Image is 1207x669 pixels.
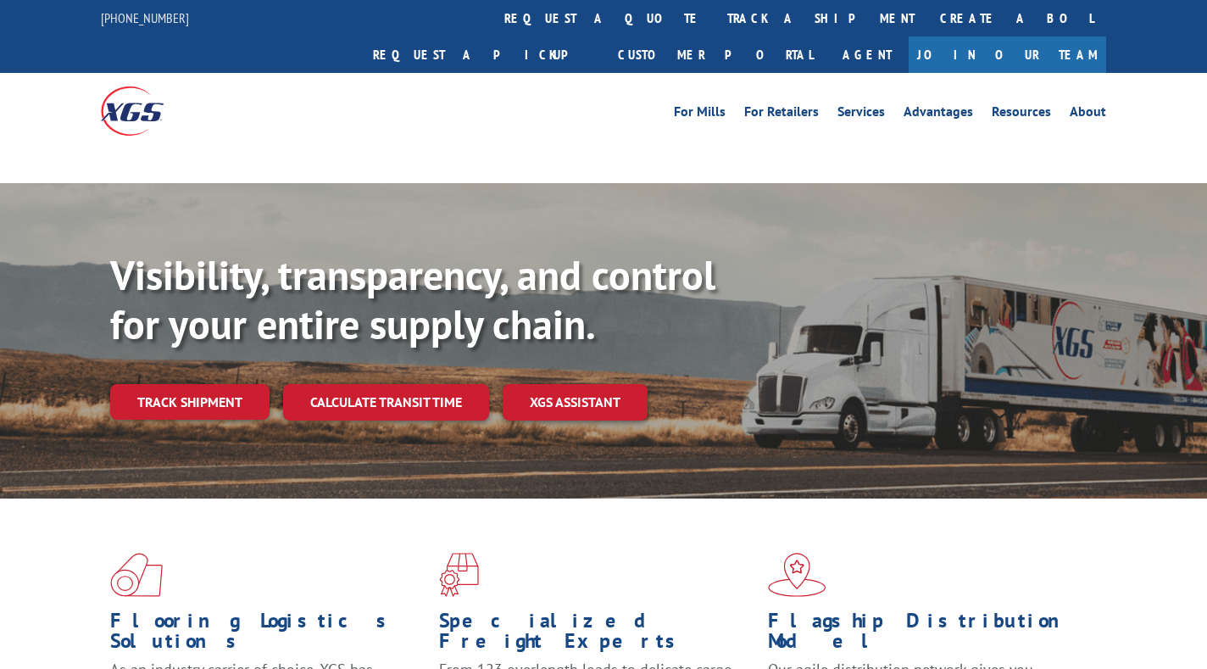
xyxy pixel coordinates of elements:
h1: Specialized Freight Experts [439,610,755,660]
a: Track shipment [110,384,270,420]
img: xgs-icon-flagship-distribution-model-red [768,553,826,597]
a: [PHONE_NUMBER] [101,9,189,26]
a: Join Our Team [909,36,1106,73]
b: Visibility, transparency, and control for your entire supply chain. [110,248,715,350]
a: Services [837,105,885,124]
h1: Flagship Distribution Model [768,610,1084,660]
a: For Retailers [744,105,819,124]
a: Calculate transit time [283,384,489,421]
a: Agent [826,36,909,73]
img: xgs-icon-focused-on-flooring-red [439,553,479,597]
a: Request a pickup [360,36,605,73]
img: xgs-icon-total-supply-chain-intelligence-red [110,553,163,597]
a: Customer Portal [605,36,826,73]
a: About [1070,105,1106,124]
a: For Mills [674,105,726,124]
a: Advantages [904,105,973,124]
a: Resources [992,105,1051,124]
a: XGS ASSISTANT [503,384,648,421]
h1: Flooring Logistics Solutions [110,610,426,660]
